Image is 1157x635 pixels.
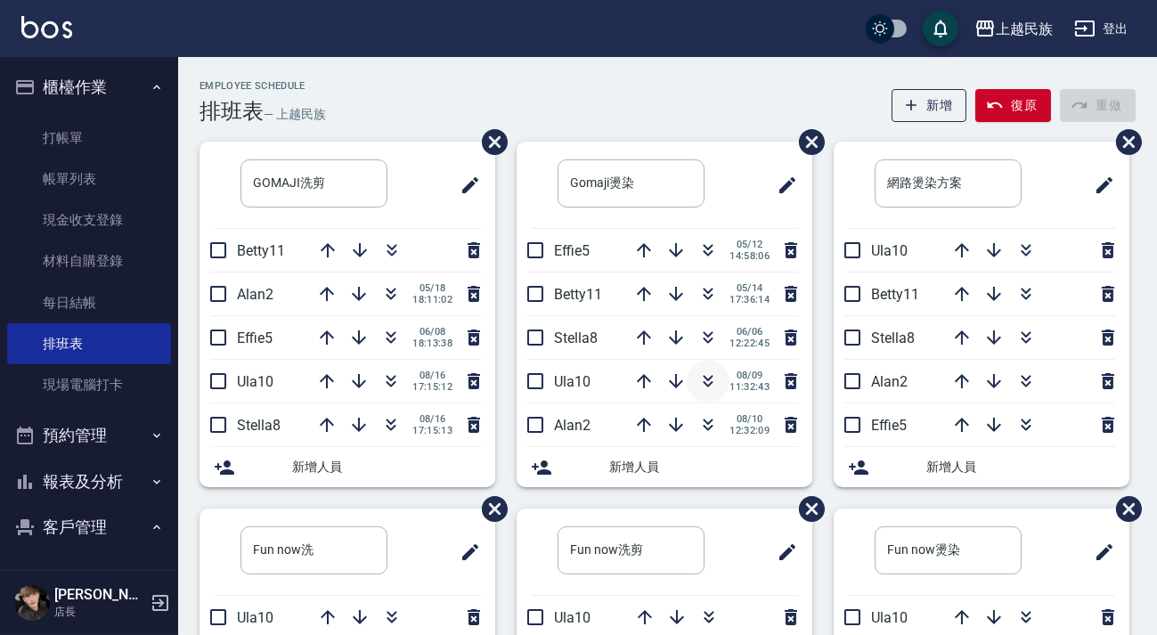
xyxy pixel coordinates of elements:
[237,417,281,434] span: Stella8
[871,242,908,259] span: Ula10
[875,526,1022,574] input: 排版標題
[729,425,770,436] span: 12:32:09
[54,604,145,620] p: 店長
[7,282,171,323] a: 每日結帳
[875,159,1022,208] input: 排版標題
[412,413,452,425] span: 08/16
[554,417,591,434] span: Alan2
[237,242,285,259] span: Betty11
[7,412,171,459] button: 預約管理
[923,11,958,46] button: save
[469,483,510,535] span: 刪除班表
[237,609,273,626] span: Ula10
[834,447,1129,487] div: 新增人員
[14,585,50,621] img: Person
[967,11,1060,47] button: 上越民族
[892,89,967,122] button: 新增
[729,338,770,349] span: 12:22:45
[237,373,273,390] span: Ula10
[554,242,590,259] span: Effie5
[200,99,264,124] h3: 排班表
[609,458,798,476] span: 新增人員
[729,282,770,294] span: 05/14
[766,164,798,207] span: 修改班表的標題
[926,458,1115,476] span: 新增人員
[7,64,171,110] button: 櫃檯作業
[240,159,387,208] input: 排版標題
[554,286,602,303] span: Betty11
[449,531,481,574] span: 修改班表的標題
[786,116,827,168] span: 刪除班表
[766,531,798,574] span: 修改班表的標題
[558,159,705,208] input: 排版標題
[871,417,907,434] span: Effie5
[7,459,171,505] button: 報表及分析
[7,199,171,240] a: 現金收支登錄
[21,16,72,38] img: Logo
[1083,164,1115,207] span: 修改班表的標題
[7,364,171,405] a: 現場電腦打卡
[729,250,770,262] span: 14:58:06
[1067,12,1136,45] button: 登出
[1083,531,1115,574] span: 修改班表的標題
[412,338,452,349] span: 18:13:38
[871,373,908,390] span: Alan2
[7,159,171,199] a: 帳單列表
[1103,483,1145,535] span: 刪除班表
[729,326,770,338] span: 06/06
[7,504,171,550] button: 客戶管理
[7,323,171,364] a: 排班表
[412,294,452,305] span: 18:11:02
[412,326,452,338] span: 06/08
[729,294,770,305] span: 17:36:14
[729,370,770,381] span: 08/09
[7,558,171,598] a: 客戶列表
[558,526,705,574] input: 排版標題
[517,447,812,487] div: 新增人員
[729,239,770,250] span: 05/12
[240,526,387,574] input: 排版標題
[412,425,452,436] span: 17:15:13
[7,240,171,281] a: 材料自購登錄
[200,80,326,92] h2: Employee Schedule
[786,483,827,535] span: 刪除班表
[1103,116,1145,168] span: 刪除班表
[200,447,495,487] div: 新增人員
[554,373,591,390] span: Ula10
[871,609,908,626] span: Ula10
[729,413,770,425] span: 08/10
[449,164,481,207] span: 修改班表的標題
[7,118,171,159] a: 打帳單
[237,286,273,303] span: Alan2
[412,370,452,381] span: 08/16
[871,330,915,346] span: Stella8
[412,282,452,294] span: 05/18
[237,330,273,346] span: Effie5
[554,330,598,346] span: Stella8
[264,105,326,124] h6: — 上越民族
[871,286,919,303] span: Betty11
[469,116,510,168] span: 刪除班表
[554,609,591,626] span: Ula10
[292,458,481,476] span: 新增人員
[412,381,452,393] span: 17:15:12
[54,586,145,604] h5: [PERSON_NAME]
[975,89,1051,122] button: 復原
[729,381,770,393] span: 11:32:43
[996,18,1053,40] div: 上越民族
